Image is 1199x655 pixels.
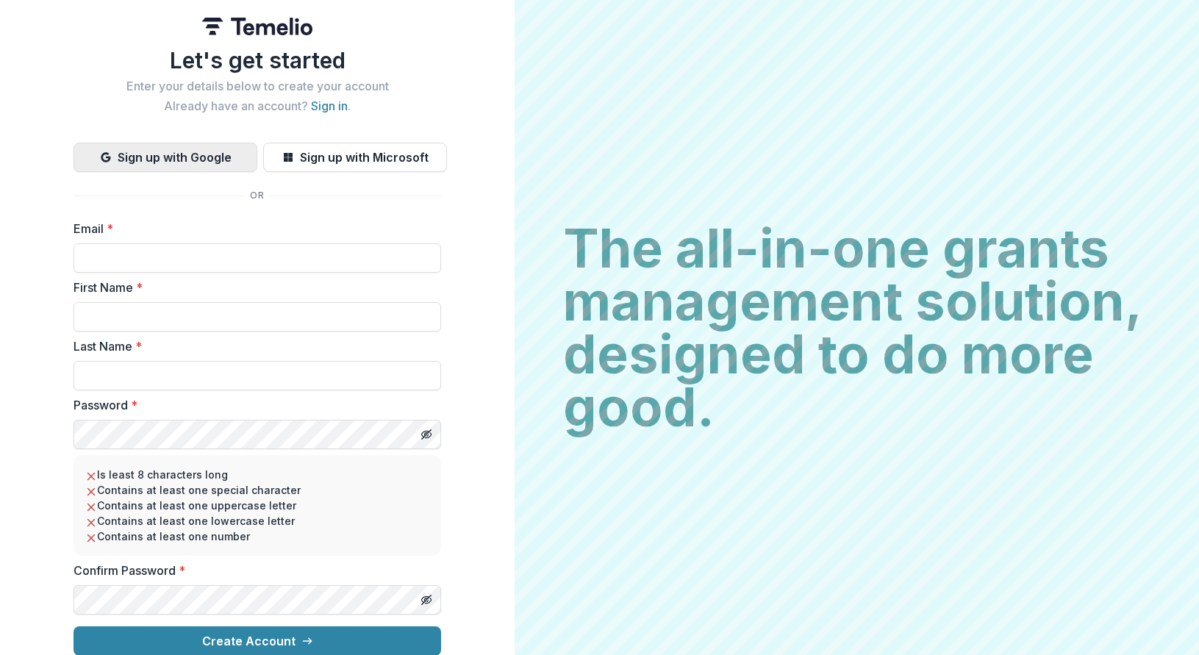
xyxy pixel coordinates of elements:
button: Toggle password visibility [415,423,438,446]
label: First Name [74,279,432,296]
button: Sign up with Microsoft [263,143,447,172]
li: Is least 8 characters long [85,467,429,482]
h1: Let's get started [74,47,441,74]
li: Contains at least one uppercase letter [85,498,429,513]
label: Password [74,396,432,414]
button: Sign up with Google [74,143,257,172]
label: Last Name [74,337,432,355]
a: Sign in [311,99,348,113]
h2: Enter your details below to create your account [74,79,441,93]
li: Contains at least one special character [85,482,429,498]
img: Temelio [202,18,312,35]
button: Toggle password visibility [415,588,438,612]
label: Confirm Password [74,562,432,579]
li: Contains at least one number [85,529,429,544]
h2: Already have an account? . [74,99,441,113]
li: Contains at least one lowercase letter [85,513,429,529]
label: Email [74,220,432,237]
